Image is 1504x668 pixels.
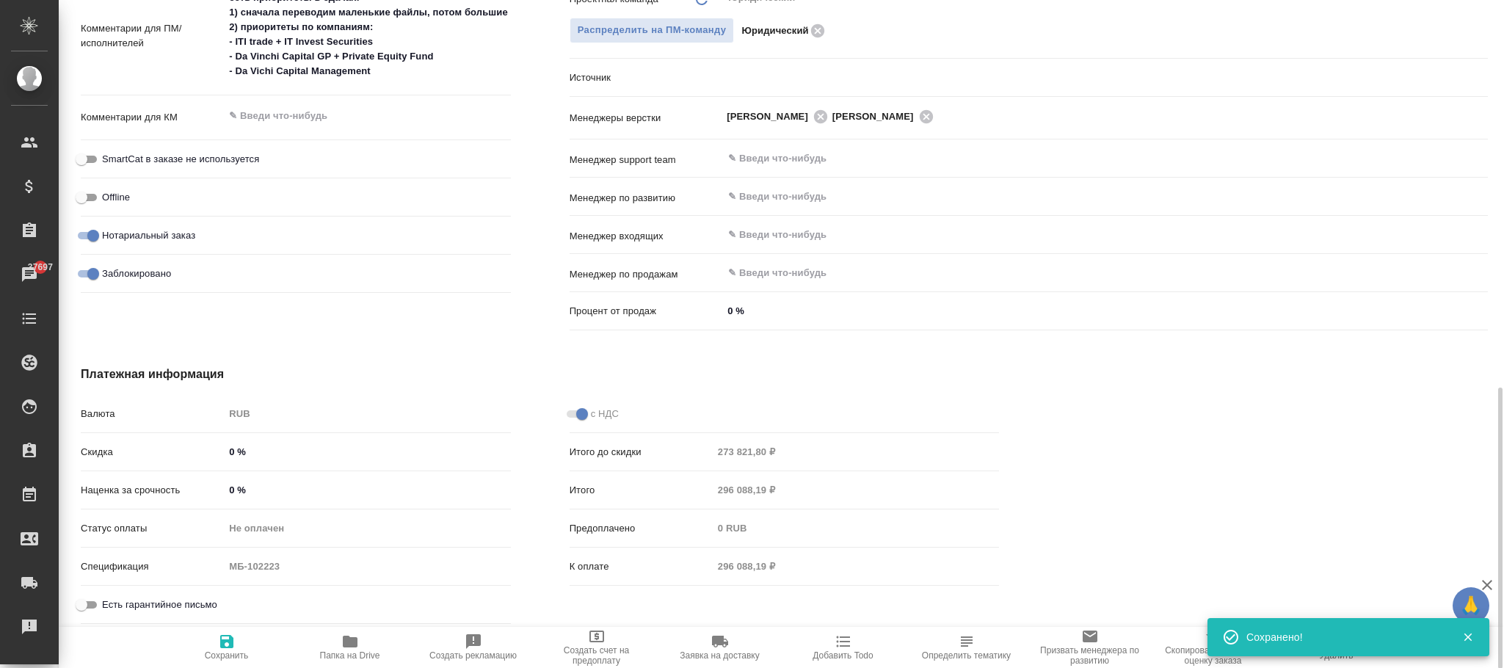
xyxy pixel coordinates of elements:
input: ✎ Введи что-нибудь [224,479,510,501]
span: Сохранить [205,650,249,661]
span: Заявка на доставку [680,650,759,661]
button: Open [1480,195,1483,198]
p: Спецификация [81,559,224,574]
button: 🙏 [1453,587,1489,624]
div: ​ [722,65,1488,90]
p: Юридический [741,23,808,38]
span: Призвать менеджера по развитию [1037,645,1143,666]
span: Создать счет на предоплату [544,645,650,666]
div: RUB [224,402,510,426]
span: Определить тематику [922,650,1011,661]
button: Создать счет на предоплату [535,627,658,668]
span: Нотариальный заказ [102,228,195,243]
button: Скопировать ссылку на оценку заказа [1152,627,1275,668]
div: [PERSON_NAME] [727,107,832,126]
p: Скидка [81,445,224,460]
p: Менеджер support team [570,153,723,167]
p: Менеджеры верстки [570,111,723,126]
p: Статус оплаты [81,521,224,536]
button: Добавить Todo [782,627,905,668]
p: К оплате [570,559,713,574]
span: Есть гарантийное письмо [102,598,217,612]
button: Призвать менеджера по развитию [1028,627,1152,668]
button: Сохранить [165,627,288,668]
span: с НДС [591,407,619,421]
div: [PERSON_NAME] [832,107,938,126]
span: В заказе уже есть ответственный ПМ или ПМ группа [570,18,735,43]
span: Заблокировано [102,266,171,281]
p: Комментарии для ПМ/исполнителей [81,21,224,51]
div: Сохранено! [1246,630,1440,645]
span: Добавить Todo [813,650,873,661]
input: Пустое поле [713,441,999,462]
p: Менеджер входящих [570,229,723,244]
span: 37697 [19,260,62,275]
div: Не оплачен [224,516,510,541]
h4: Платежная информация [81,366,999,383]
p: Процент от продаж [570,304,723,319]
input: Пустое поле [713,518,999,539]
input: Пустое поле [224,556,510,577]
input: ✎ Введи что-нибудь [224,441,510,462]
button: Закрыть [1453,631,1483,644]
input: ✎ Введи что-нибудь [727,188,1434,206]
p: Валюта [81,407,224,421]
button: Open [1480,233,1483,236]
input: ✎ Введи что-нибудь [727,264,1434,282]
p: Комментарии для КМ [81,110,224,125]
button: Open [1480,157,1483,160]
span: Распределить на ПМ-команду [578,22,727,39]
input: ✎ Введи что-нибудь [727,150,1434,167]
span: [PERSON_NAME] [832,109,923,124]
button: Создать рекламацию [412,627,535,668]
p: Предоплачено [570,521,713,536]
p: Менеджер по продажам [570,267,723,282]
a: 37697 [4,256,55,293]
button: Распределить на ПМ-команду [570,18,735,43]
p: Итого до скидки [570,445,713,460]
span: Скопировать ссылку на оценку заказа [1160,645,1266,666]
input: Пустое поле [713,479,999,501]
span: 🙏 [1458,590,1483,621]
button: Заявка на доставку [658,627,782,668]
p: Менеджер по развитию [570,191,723,206]
span: [PERSON_NAME] [727,109,817,124]
input: ✎ Введи что-нибудь [727,226,1434,244]
span: Offline [102,190,130,205]
button: Папка на Drive [288,627,412,668]
span: SmartCat в заказе не используется [102,152,259,167]
span: Создать рекламацию [429,650,517,661]
input: ✎ Введи что-нибудь [722,300,1488,322]
p: Наценка за срочность [81,483,224,498]
button: Определить тематику [905,627,1028,668]
span: Папка на Drive [320,650,380,661]
button: Open [1480,115,1483,118]
p: Источник [570,70,723,85]
button: Open [1480,272,1483,275]
p: Итого [570,483,713,498]
input: Пустое поле [713,556,999,577]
